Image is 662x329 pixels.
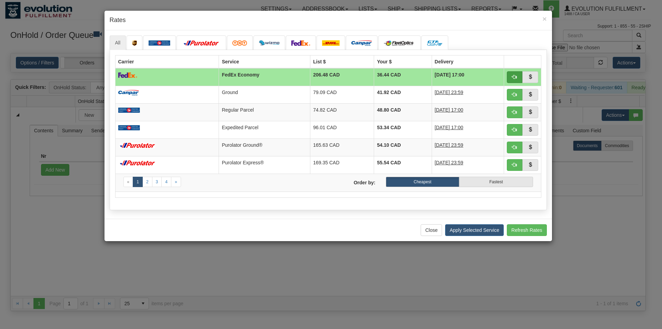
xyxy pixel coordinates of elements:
[384,40,415,46] img: CarrierLogo_10182.png
[175,179,177,184] span: »
[435,72,464,78] span: [DATE] 17:00
[435,107,463,113] span: [DATE] 17:00
[435,160,463,165] span: [DATE] 23:59
[374,86,432,103] td: 41.92 CAD
[432,156,504,174] td: 2 Days
[374,68,432,86] td: 36.44 CAD
[432,55,504,68] th: Delivery
[351,40,372,46] img: campar.png
[432,103,504,121] td: 3 Days
[432,86,504,103] td: 3 Days
[182,40,221,46] img: purolator.png
[171,177,181,187] a: Next
[219,68,310,86] td: FedEx Economy
[310,55,374,68] th: List $
[152,177,162,187] a: 3
[432,138,504,156] td: 2 Days
[427,40,443,46] img: CarrierLogo_10191.png
[110,35,126,50] a: All
[133,177,143,187] a: 1
[328,177,381,186] label: Order by:
[374,55,432,68] th: Your $
[132,40,137,46] img: ups.png
[310,156,374,174] td: 169.35 CAD
[118,107,140,113] img: Canada_post.png
[219,55,310,68] th: Service
[507,224,546,236] button: Refresh Rates
[291,40,311,46] img: FedEx.png
[259,40,280,46] img: wizmo.png
[542,15,546,23] span: ×
[118,160,157,166] img: purolator.png
[219,86,310,103] td: Ground
[435,90,463,95] span: [DATE] 23:59
[118,125,140,131] img: Canada_post.png
[127,179,130,184] span: «
[118,143,157,148] img: purolator.png
[374,103,432,121] td: 48.80 CAD
[110,16,547,25] h4: Rates
[232,40,247,46] img: tnt.png
[386,177,459,187] label: Cheapest
[310,86,374,103] td: 79.09 CAD
[142,177,152,187] a: 2
[219,103,310,121] td: Regular Parcel
[310,138,374,156] td: 165.63 CAD
[310,121,374,138] td: 96.01 CAD
[149,40,170,46] img: Canada_post.png
[310,68,374,86] td: 206.48 CAD
[421,224,442,236] button: Close
[322,40,340,46] img: dhl.png
[219,156,310,174] td: Purolator Express®
[374,138,432,156] td: 54.10 CAD
[118,72,138,78] img: FedEx.png
[118,90,139,95] img: campar.png
[123,177,133,187] a: Previous
[374,121,432,138] td: 53.34 CAD
[445,224,504,236] button: Apply Selected Service
[219,121,310,138] td: Expedited Parcel
[432,121,504,138] td: 2 Days
[542,15,546,22] button: Close
[115,55,219,68] th: Carrier
[310,103,374,121] td: 74.82 CAD
[459,177,533,187] label: Fastest
[435,142,463,148] span: [DATE] 23:59
[435,125,463,130] span: [DATE] 17:00
[374,156,432,174] td: 55.54 CAD
[161,177,171,187] a: 4
[219,138,310,156] td: Purolator Ground®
